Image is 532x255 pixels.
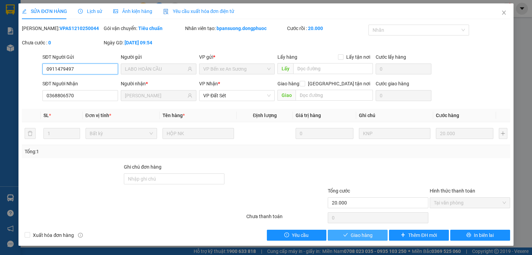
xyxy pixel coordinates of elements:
[328,230,388,241] button: checkGiao hàng
[163,113,185,118] span: Tên hàng
[253,113,277,118] span: Định lượng
[328,188,350,194] span: Tổng cước
[343,53,373,61] span: Lấy tận nơi
[474,231,494,239] span: In biên lai
[121,53,196,61] div: Người gửi
[501,10,507,15] span: close
[199,81,218,86] span: VP Nhận
[293,63,373,74] input: Dọc đường
[124,173,224,184] input: Ghi chú đơn hàng
[267,230,327,241] button: exclamation-circleYêu cầu
[217,26,267,31] b: bpansuong.dongphuoc
[124,164,161,170] label: Ghi chú đơn hàng
[187,67,192,71] span: user
[376,54,406,60] label: Cước lấy hàng
[305,80,373,87] span: [GEOGRAPHIC_DATA] tận nơi
[277,63,293,74] span: Lấy
[376,63,432,74] input: Cước lấy hàng
[104,25,184,32] div: Gói vận chuyển:
[292,231,309,239] span: Yêu cầu
[25,148,206,155] div: Tổng: 1
[277,90,296,101] span: Giao
[376,90,432,101] input: Cước giao hàng
[185,25,286,32] div: Nhân viên tạo:
[90,128,153,139] span: Bất kỳ
[138,26,163,31] b: Tiêu chuẩn
[296,128,353,139] input: 0
[22,25,102,32] div: [PERSON_NAME]:
[163,128,234,139] input: VD: Bàn, Ghế
[356,109,433,122] th: Ghi chú
[163,9,169,14] img: icon
[246,213,327,225] div: Chưa thanh toán
[277,54,297,60] span: Lấy hàng
[22,9,67,14] span: SỬA ĐƠN HÀNG
[359,128,430,139] input: Ghi Chú
[22,39,102,46] div: Chưa cước :
[389,230,449,241] button: plusThêm ĐH mới
[466,232,471,238] span: printer
[78,9,102,14] span: Lịch sử
[78,233,83,238] span: info-circle
[430,188,475,194] label: Hình thức thanh toán
[408,231,437,239] span: Thêm ĐH mới
[113,9,152,14] span: Ảnh kiện hàng
[22,9,27,14] span: edit
[104,39,184,46] div: Ngày GD:
[199,53,275,61] div: VP gửi
[436,128,493,139] input: 0
[434,198,506,208] span: Tại văn phòng
[30,231,77,239] span: Xuất hóa đơn hàng
[125,92,186,99] input: Tên người nhận
[296,113,321,118] span: Giá trị hàng
[42,53,118,61] div: SĐT Người Gửi
[125,40,152,45] b: [DATE] 09:54
[401,232,405,238] span: plus
[86,113,111,118] span: Đơn vị tính
[163,9,235,14] span: Yêu cầu xuất hóa đơn điện tử
[60,26,99,31] b: VPAS1210250044
[308,26,323,31] b: 20.000
[499,128,507,139] button: plus
[187,93,192,98] span: user
[43,113,49,118] span: SL
[121,80,196,87] div: Người nhận
[284,232,289,238] span: exclamation-circle
[78,9,83,14] span: clock-circle
[343,232,348,238] span: check
[203,64,271,74] span: VP Bến xe An Sương
[125,65,186,73] input: Tên người gửi
[42,80,118,87] div: SĐT Người Nhận
[376,81,409,86] label: Cước giao hàng
[287,25,367,32] div: Cước rồi :
[48,40,51,45] b: 0
[450,230,510,241] button: printerIn biên lai
[25,128,36,139] button: delete
[203,90,271,101] span: VP Đất Sét
[494,3,514,23] button: Close
[113,9,118,14] span: picture
[351,231,373,239] span: Giao hàng
[277,81,299,86] span: Giao hàng
[436,113,459,118] span: Cước hàng
[296,90,373,101] input: Dọc đường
